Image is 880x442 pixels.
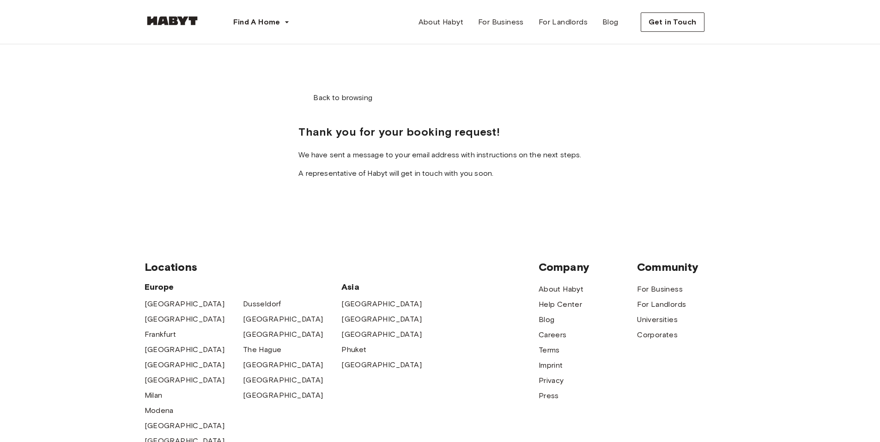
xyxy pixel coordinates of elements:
[145,329,176,340] a: Frankfurt
[539,329,567,340] a: Careers
[341,314,422,325] a: [GEOGRAPHIC_DATA]
[145,375,225,386] a: [GEOGRAPHIC_DATA]
[341,299,422,310] a: [GEOGRAPHIC_DATA]
[539,17,588,28] span: For Landlords
[145,344,225,355] a: [GEOGRAPHIC_DATA]
[243,375,323,386] a: [GEOGRAPHIC_DATA]
[595,13,626,31] a: Blog
[641,12,704,32] button: Get in Touch
[637,329,678,340] a: Corporates
[145,359,225,370] a: [GEOGRAPHIC_DATA]
[226,13,297,31] button: Find A Home
[637,314,678,325] a: Universities
[411,13,471,31] a: About Habyt
[145,260,539,274] span: Locations
[145,405,174,416] a: Modena
[539,375,564,386] a: Privacy
[298,92,310,103] img: Left pointing arrow
[637,260,735,274] span: Community
[243,299,281,310] a: Dusseldorf
[637,284,683,295] a: For Business
[233,17,280,28] span: Find A Home
[602,17,619,28] span: Blog
[298,124,581,140] h2: Thank you for your booking request!
[719,14,736,30] img: avatar
[145,16,200,25] img: Habyt
[145,299,225,310] a: [GEOGRAPHIC_DATA]
[341,329,422,340] a: [GEOGRAPHIC_DATA]
[243,344,282,355] a: The Hague
[145,390,163,401] a: Milan
[298,168,581,179] p: A representative of Habyt will get in touch with you soon.
[145,314,225,325] a: [GEOGRAPHIC_DATA]
[298,149,581,161] p: We have sent a message to your email address with instructions on the next steps.
[419,17,463,28] span: About Habyt
[341,344,366,355] a: Phuket
[478,17,524,28] span: For Business
[539,260,637,274] span: Company
[341,281,440,293] span: Asia
[243,314,323,325] a: [GEOGRAPHIC_DATA]
[649,17,697,28] span: Get in Touch
[539,284,583,295] a: About Habyt
[539,390,559,401] a: Press
[637,299,686,310] a: For Landlords
[539,360,563,371] a: Imprint
[298,75,581,120] a: Left pointing arrowBack to browsing
[539,299,582,310] a: Help Center
[243,390,323,401] a: [GEOGRAPHIC_DATA]
[539,314,555,325] a: Blog
[531,13,595,31] a: For Landlords
[145,420,225,431] a: [GEOGRAPHIC_DATA]
[539,345,560,356] a: Terms
[243,359,323,370] a: [GEOGRAPHIC_DATA]
[243,329,323,340] a: [GEOGRAPHIC_DATA]
[471,13,531,31] a: For Business
[341,359,422,370] a: [GEOGRAPHIC_DATA]
[145,281,342,293] span: Europe
[313,92,372,103] div: Back to browsing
